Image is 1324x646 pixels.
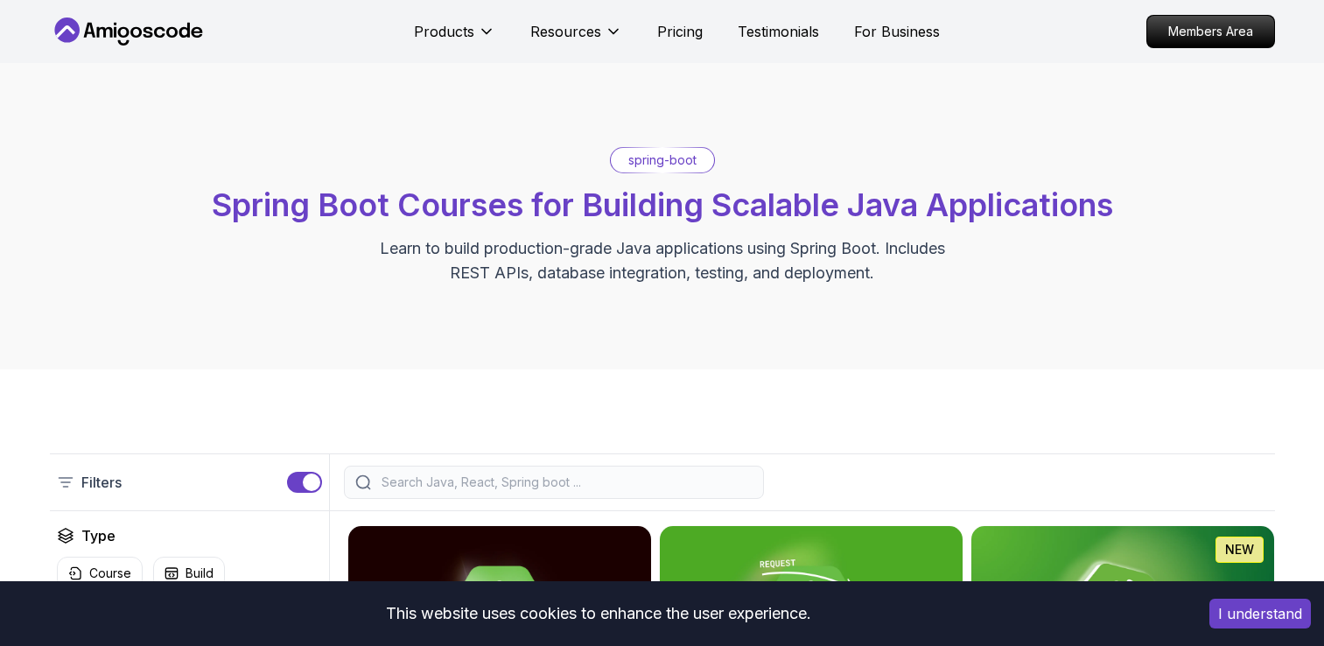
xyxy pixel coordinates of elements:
p: Members Area [1147,16,1274,47]
button: Accept cookies [1209,599,1311,628]
p: Products [414,21,474,42]
p: Resources [530,21,601,42]
div: This website uses cookies to enhance the user experience. [13,594,1183,633]
p: Filters [81,472,122,493]
span: Spring Boot Courses for Building Scalable Java Applications [212,186,1113,224]
p: NEW [1225,541,1254,558]
button: Resources [530,21,622,56]
a: Pricing [657,21,703,42]
button: Build [153,557,225,590]
p: Learn to build production-grade Java applications using Spring Boot. Includes REST APIs, database... [368,236,956,285]
a: For Business [854,21,940,42]
button: Course [57,557,143,590]
p: Course [89,565,131,582]
a: Members Area [1146,15,1275,48]
p: Build [186,565,214,582]
button: Products [414,21,495,56]
input: Search Java, React, Spring boot ... [378,474,753,491]
h2: Type [81,525,116,546]
a: Testimonials [738,21,819,42]
p: spring-boot [628,151,697,169]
